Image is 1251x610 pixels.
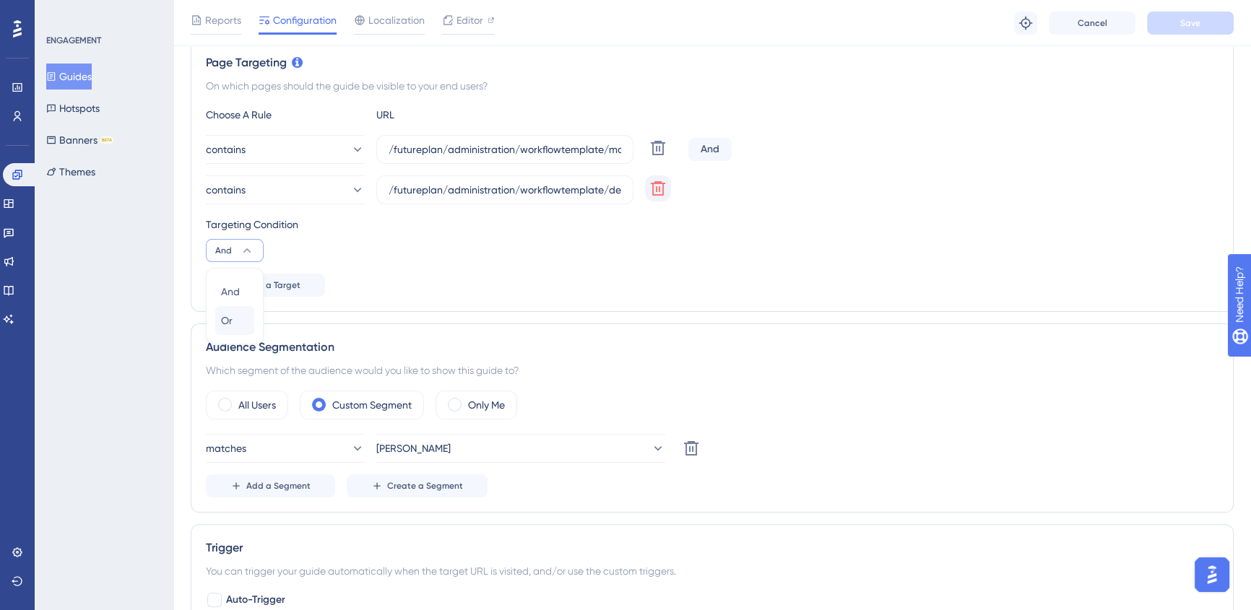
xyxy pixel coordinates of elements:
div: Which segment of the audience would you like to show this guide to? [206,362,1218,379]
span: Reports [205,12,241,29]
div: Targeting Condition [206,216,1218,233]
span: Or [221,312,233,329]
label: Custom Segment [332,396,412,414]
span: Create a Segment [387,480,463,492]
button: And [215,277,254,306]
div: Trigger [206,539,1218,557]
button: Add a Segment [206,474,335,497]
button: Or [215,306,254,335]
span: Add a Target [246,279,300,291]
span: Need Help? [34,4,90,21]
span: And [215,245,232,256]
span: Localization [368,12,425,29]
button: matches [206,434,365,463]
label: All Users [238,396,276,414]
button: Hotspots [46,95,100,121]
span: matches [206,440,246,457]
div: And [688,138,732,161]
div: You can trigger your guide automatically when the target URL is visited, and/or use the custom tr... [206,562,1218,580]
button: Themes [46,159,95,185]
span: contains [206,141,246,158]
label: Only Me [468,396,505,414]
span: Editor [456,12,483,29]
iframe: UserGuiding AI Assistant Launcher [1190,553,1234,596]
span: [PERSON_NAME] [376,440,451,457]
button: And [206,239,264,262]
div: On which pages should the guide be visible to your end users? [206,77,1218,95]
button: Save [1147,12,1234,35]
span: Configuration [273,12,337,29]
button: Guides [46,64,92,90]
button: [PERSON_NAME] [376,434,665,463]
span: And [221,283,240,300]
input: yourwebsite.com/path [389,182,621,198]
input: yourwebsite.com/path [389,141,621,157]
span: contains [206,181,246,199]
div: Audience Segmentation [206,339,1218,356]
div: Choose A Rule [206,106,365,123]
div: Page Targeting [206,54,1218,71]
span: Auto-Trigger [226,591,285,609]
button: contains [206,135,365,164]
div: ENGAGEMENT [46,35,101,46]
span: Add a Segment [246,480,311,492]
button: Cancel [1049,12,1135,35]
button: BannersBETA [46,127,113,153]
div: BETA [100,136,113,144]
div: URL [376,106,535,123]
button: Create a Segment [347,474,488,497]
span: Save [1180,17,1200,29]
span: Cancel [1078,17,1107,29]
button: contains [206,175,365,204]
button: Add a Target [206,274,325,297]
